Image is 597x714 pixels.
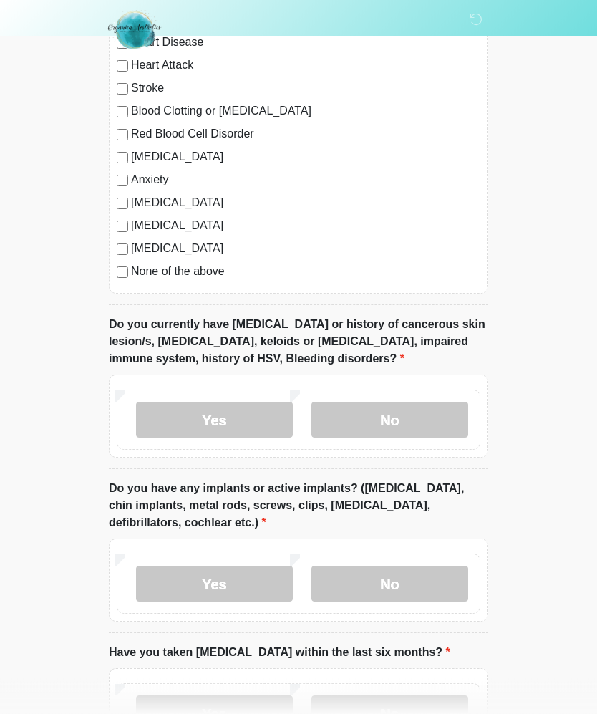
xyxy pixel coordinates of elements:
label: Yes [136,566,293,602]
input: Blood Clotting or [MEDICAL_DATA] [117,107,128,118]
input: [MEDICAL_DATA] [117,244,128,256]
label: None of the above [131,264,480,281]
label: Red Blood Cell Disorder [131,126,480,143]
label: [MEDICAL_DATA] [131,195,480,212]
img: Organica Aesthetics Logo [94,11,175,50]
label: Do you have any implants or active implants? ([MEDICAL_DATA], chin implants, metal rods, screws, ... [109,481,488,532]
input: [MEDICAL_DATA] [117,153,128,164]
label: No [311,566,468,602]
label: No [311,402,468,438]
label: [MEDICAL_DATA] [131,241,480,258]
input: None of the above [117,267,128,279]
label: Blood Clotting or [MEDICAL_DATA] [131,103,480,120]
label: Heart Attack [131,57,480,74]
label: Do you currently have [MEDICAL_DATA] or history of cancerous skin lesion/s, [MEDICAL_DATA], keloi... [109,317,488,368]
label: [MEDICAL_DATA] [131,218,480,235]
label: Anxiety [131,172,480,189]
label: Yes [136,402,293,438]
input: Stroke [117,84,128,95]
input: Anxiety [117,175,128,187]
label: Have you taken [MEDICAL_DATA] within the last six months? [109,645,450,662]
label: Stroke [131,80,480,97]
input: Red Blood Cell Disorder [117,130,128,141]
input: [MEDICAL_DATA] [117,198,128,210]
input: [MEDICAL_DATA] [117,221,128,233]
label: [MEDICAL_DATA] [131,149,480,166]
input: Heart Attack [117,61,128,72]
